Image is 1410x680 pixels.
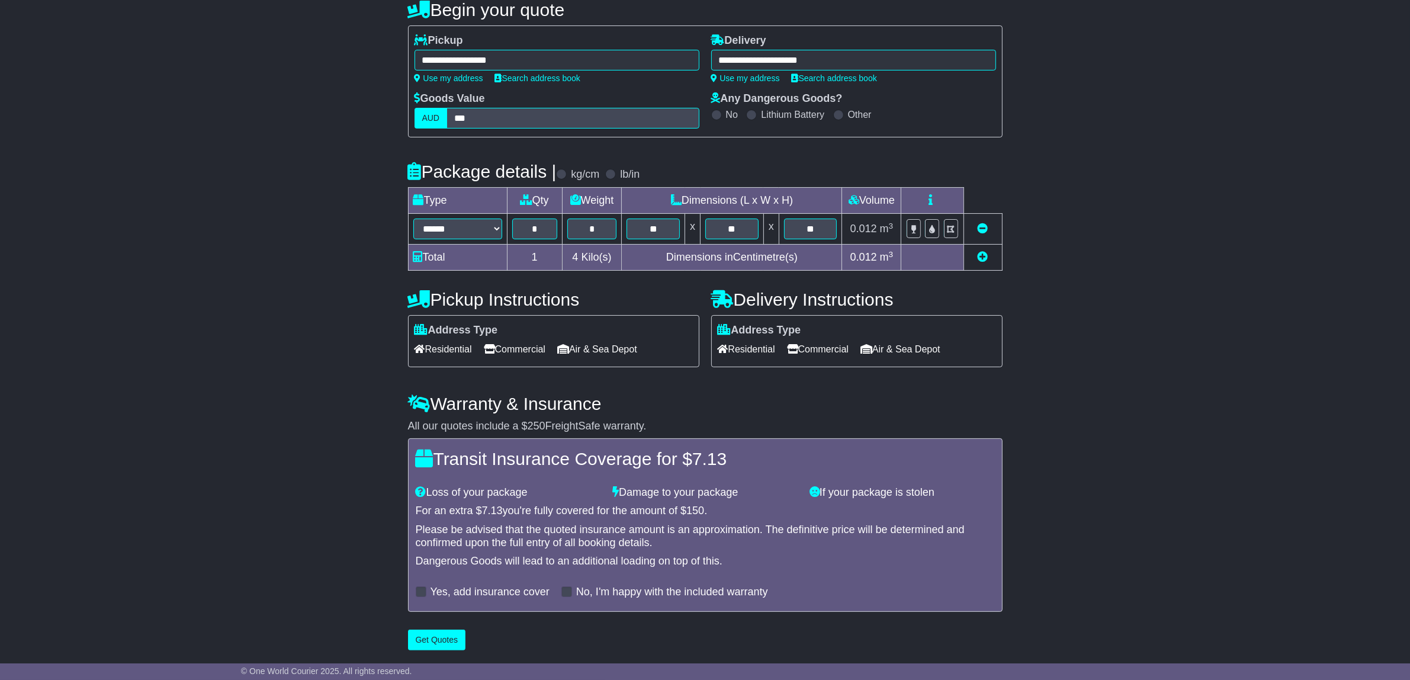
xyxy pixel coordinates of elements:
[978,251,988,263] a: Add new item
[507,188,562,214] td: Qty
[410,486,607,499] div: Loss of your package
[576,586,768,599] label: No, I'm happy with the included warranty
[557,340,637,358] span: Air & Sea Depot
[880,251,894,263] span: m
[528,420,545,432] span: 250
[711,73,780,83] a: Use my address
[416,524,995,549] div: Please be advised that the quoted insurance amount is an approximation. The definitive price will...
[415,108,448,129] label: AUD
[763,214,779,245] td: x
[408,420,1003,433] div: All our quotes include a $ FreightSafe warranty.
[415,73,483,83] a: Use my address
[431,586,550,599] label: Yes, add insurance cover
[620,168,640,181] label: lb/in
[848,109,872,120] label: Other
[711,290,1003,309] h4: Delivery Instructions
[408,290,699,309] h4: Pickup Instructions
[711,92,843,105] label: Any Dangerous Goods?
[415,34,463,47] label: Pickup
[692,449,727,469] span: 7.13
[718,340,775,358] span: Residential
[562,245,622,271] td: Kilo(s)
[622,188,842,214] td: Dimensions (L x W x H)
[571,168,599,181] label: kg/cm
[889,250,894,259] sup: 3
[686,505,704,517] span: 150
[622,245,842,271] td: Dimensions in Centimetre(s)
[787,340,849,358] span: Commercial
[889,222,894,230] sup: 3
[718,324,801,337] label: Address Type
[415,340,472,358] span: Residential
[408,162,557,181] h4: Package details |
[495,73,580,83] a: Search address book
[978,223,988,235] a: Remove this item
[408,245,507,271] td: Total
[562,188,622,214] td: Weight
[507,245,562,271] td: 1
[408,188,507,214] td: Type
[416,555,995,568] div: Dangerous Goods will lead to an additional loading on top of this.
[572,251,578,263] span: 4
[408,394,1003,413] h4: Warranty & Insurance
[792,73,877,83] a: Search address book
[415,92,485,105] label: Goods Value
[606,486,804,499] div: Damage to your package
[850,223,877,235] span: 0.012
[880,223,894,235] span: m
[484,340,545,358] span: Commercial
[416,449,995,469] h4: Transit Insurance Coverage for $
[842,188,901,214] td: Volume
[408,630,466,650] button: Get Quotes
[711,34,766,47] label: Delivery
[241,666,412,676] span: © One World Courier 2025. All rights reserved.
[761,109,824,120] label: Lithium Battery
[685,214,701,245] td: x
[860,340,940,358] span: Air & Sea Depot
[726,109,738,120] label: No
[415,324,498,337] label: Address Type
[850,251,877,263] span: 0.012
[482,505,503,517] span: 7.13
[804,486,1001,499] div: If your package is stolen
[416,505,995,518] div: For an extra $ you're fully covered for the amount of $ .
